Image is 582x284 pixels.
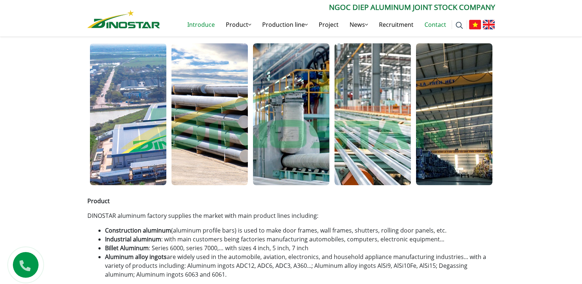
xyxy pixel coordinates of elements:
font: (aluminum profile bars) is used to make door frames, wall frames, shutters, rolling door panels, ... [171,226,447,234]
font: Construction aluminum [105,226,171,234]
a: Contact [419,13,452,36]
font: DINOSTAR aluminum factory supplies the market with main product lines including: [87,212,318,220]
font: NGOC DIEP ALUMINUM JOINT STOCK COMPANY [329,2,495,12]
img: Vietnamese [469,20,481,29]
a: Introduce [182,13,220,36]
a: Recruitment [373,13,419,36]
a: Product [220,13,257,36]
font: News [350,21,365,29]
a: Production line [257,13,313,36]
img: Dinostar Aluminum [87,10,160,28]
font: Product [87,197,110,205]
font: are widely used in the automobile, aviation, electronics, and household appliance manufacturing i... [105,253,486,278]
font: Product [226,21,248,29]
font: Contact [424,21,446,29]
a: Project [313,13,344,36]
font: Industrial aluminum [105,235,161,243]
a: News [344,13,373,36]
font: Production line [262,21,305,29]
font: Billet Aluminum [105,244,149,252]
font: Recruitment [379,21,413,29]
img: English [483,20,495,29]
img: search [456,22,463,29]
font: Aluminum alloy ingots [105,253,167,261]
font: Introduce [187,21,215,29]
font: Project [319,21,339,29]
font: : with main customers being factories manufacturing automobiles, computers, electronic equipment... [161,235,444,243]
font: : Series 6000, series 7000,… with sizes 4 inch, 5 inch, 7 inch [149,244,308,252]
